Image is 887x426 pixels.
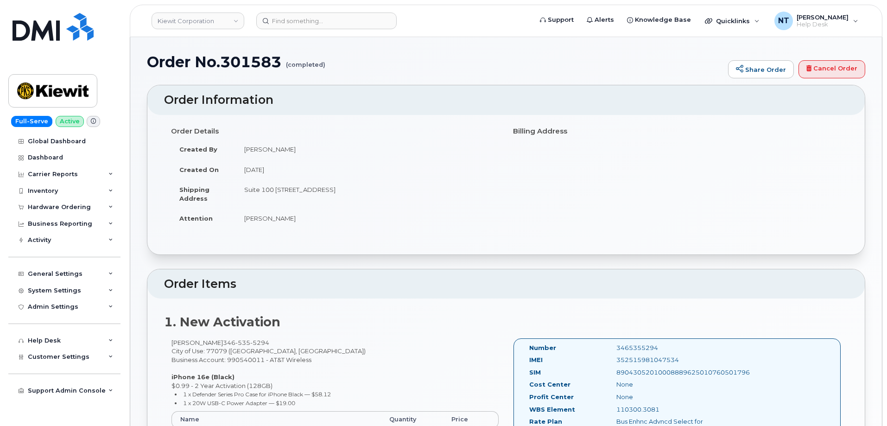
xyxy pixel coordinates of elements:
[179,166,219,173] strong: Created On
[179,146,217,153] strong: Created By
[798,60,865,79] a: Cancel Order
[609,380,732,389] div: None
[179,186,209,202] strong: Shipping Address
[529,380,570,389] label: Cost Center
[235,339,250,346] span: 535
[286,54,325,68] small: (completed)
[164,278,848,291] h2: Order Items
[609,368,732,377] div: 89043052010008889625010760501796
[236,208,499,229] td: [PERSON_NAME]
[609,343,732,352] div: 3465355294
[529,343,556,352] label: Number
[179,215,213,222] strong: Attention
[183,400,295,407] small: 1 x 20W USB-C Power Adapter — $19.00
[609,405,732,414] div: 110300.3081
[529,368,541,377] label: SIM
[147,54,723,70] h1: Order No.301583
[236,139,499,159] td: [PERSON_NAME]
[513,127,841,135] h4: Billing Address
[529,405,575,414] label: WBS Element
[609,356,732,364] div: 352515981047534
[164,94,848,107] h2: Order Information
[529,417,562,426] label: Rate Plan
[171,373,234,381] strong: iPhone 16e (Black)
[183,391,331,398] small: 1 x Defender Series Pro Case for iPhone Black — $58.12
[609,393,732,401] div: None
[728,60,794,79] a: Share Order
[236,159,499,180] td: [DATE]
[250,339,269,346] span: 5294
[529,393,574,401] label: Profit Center
[171,127,499,135] h4: Order Details
[164,314,280,330] strong: 1. New Activation
[236,179,499,208] td: Suite 100 [STREET_ADDRESS]
[529,356,543,364] label: IMEI
[223,339,269,346] span: 346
